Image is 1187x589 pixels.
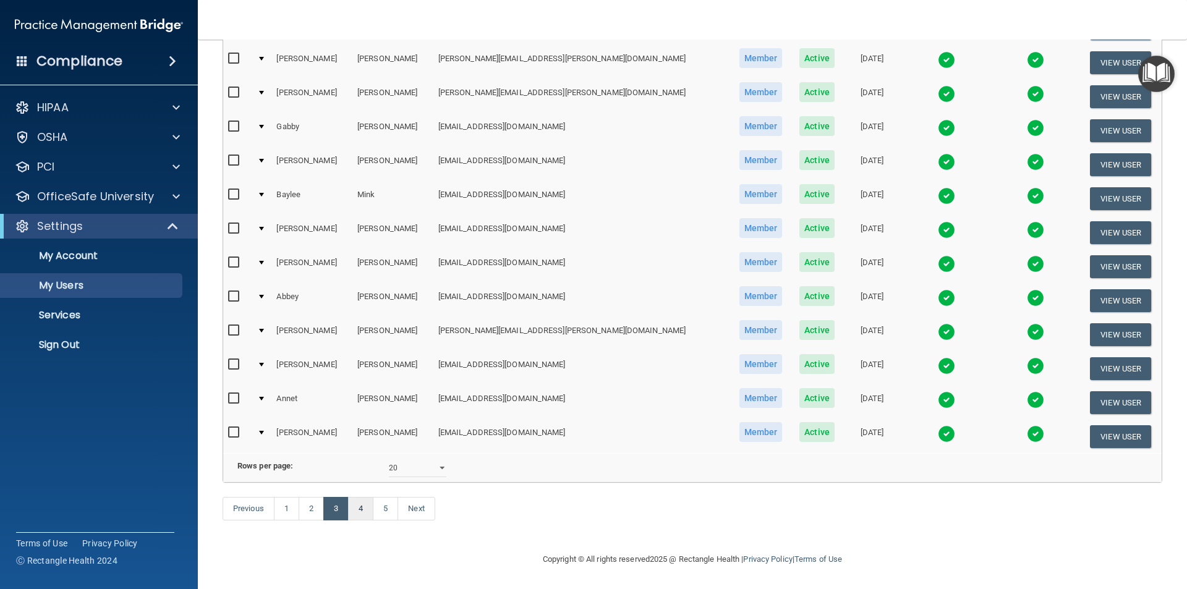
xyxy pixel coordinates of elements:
[8,250,177,262] p: My Account
[739,354,783,374] span: Member
[352,250,433,284] td: [PERSON_NAME]
[37,189,154,204] p: OfficeSafe University
[373,497,398,520] a: 5
[799,48,835,68] span: Active
[938,187,955,205] img: tick.e7d51cea.svg
[799,82,835,102] span: Active
[1090,323,1151,346] button: View User
[1138,56,1175,92] button: Open Resource Center
[938,255,955,273] img: tick.e7d51cea.svg
[938,85,955,103] img: tick.e7d51cea.svg
[271,352,352,386] td: [PERSON_NAME]
[37,100,69,115] p: HIPAA
[352,114,433,148] td: [PERSON_NAME]
[16,554,117,567] span: Ⓒ Rectangle Health 2024
[352,352,433,386] td: [PERSON_NAME]
[938,289,955,307] img: tick.e7d51cea.svg
[433,386,730,420] td: [EMAIL_ADDRESS][DOMAIN_NAME]
[274,497,299,520] a: 1
[271,420,352,453] td: [PERSON_NAME]
[739,116,783,136] span: Member
[82,537,138,549] a: Privacy Policy
[271,46,352,80] td: [PERSON_NAME]
[843,114,901,148] td: [DATE]
[843,250,901,284] td: [DATE]
[938,323,955,341] img: tick.e7d51cea.svg
[15,219,179,234] a: Settings
[433,420,730,453] td: [EMAIL_ADDRESS][DOMAIN_NAME]
[843,216,901,250] td: [DATE]
[938,51,955,69] img: tick.e7d51cea.svg
[433,80,730,114] td: [PERSON_NAME][EMAIL_ADDRESS][PERSON_NAME][DOMAIN_NAME]
[348,497,373,520] a: 4
[799,150,835,170] span: Active
[1027,221,1044,239] img: tick.e7d51cea.svg
[37,130,68,145] p: OSHA
[1090,255,1151,278] button: View User
[739,422,783,442] span: Member
[739,184,783,204] span: Member
[15,100,180,115] a: HIPAA
[433,182,730,216] td: [EMAIL_ADDRESS][DOMAIN_NAME]
[271,182,352,216] td: Baylee
[1027,255,1044,273] img: tick.e7d51cea.svg
[433,148,730,182] td: [EMAIL_ADDRESS][DOMAIN_NAME]
[433,46,730,80] td: [PERSON_NAME][EMAIL_ADDRESS][PERSON_NAME][DOMAIN_NAME]
[843,148,901,182] td: [DATE]
[739,82,783,102] span: Member
[794,554,842,564] a: Terms of Use
[352,46,433,80] td: [PERSON_NAME]
[938,119,955,137] img: tick.e7d51cea.svg
[8,309,177,321] p: Services
[352,420,433,453] td: [PERSON_NAME]
[433,250,730,284] td: [EMAIL_ADDRESS][DOMAIN_NAME]
[8,339,177,351] p: Sign Out
[299,497,324,520] a: 2
[799,116,835,136] span: Active
[15,159,180,174] a: PCI
[799,320,835,340] span: Active
[938,153,955,171] img: tick.e7d51cea.svg
[1027,425,1044,443] img: tick.e7d51cea.svg
[352,284,433,318] td: [PERSON_NAME]
[799,252,835,272] span: Active
[271,216,352,250] td: [PERSON_NAME]
[271,318,352,352] td: [PERSON_NAME]
[1090,289,1151,312] button: View User
[15,130,180,145] a: OSHA
[743,554,792,564] a: Privacy Policy
[1027,187,1044,205] img: tick.e7d51cea.svg
[1027,357,1044,375] img: tick.e7d51cea.svg
[352,318,433,352] td: [PERSON_NAME]
[843,284,901,318] td: [DATE]
[271,386,352,420] td: Annet
[843,80,901,114] td: [DATE]
[223,497,274,520] a: Previous
[271,114,352,148] td: Gabby
[1090,85,1151,108] button: View User
[237,461,293,470] b: Rows per page:
[938,425,955,443] img: tick.e7d51cea.svg
[16,537,67,549] a: Terms of Use
[1027,85,1044,103] img: tick.e7d51cea.svg
[739,218,783,238] span: Member
[799,218,835,238] span: Active
[433,284,730,318] td: [EMAIL_ADDRESS][DOMAIN_NAME]
[843,352,901,386] td: [DATE]
[8,279,177,292] p: My Users
[1090,391,1151,414] button: View User
[398,497,435,520] a: Next
[433,114,730,148] td: [EMAIL_ADDRESS][DOMAIN_NAME]
[739,388,783,408] span: Member
[352,80,433,114] td: [PERSON_NAME]
[799,286,835,306] span: Active
[1090,221,1151,244] button: View User
[799,354,835,374] span: Active
[843,420,901,453] td: [DATE]
[1090,51,1151,74] button: View User
[843,46,901,80] td: [DATE]
[433,216,730,250] td: [EMAIL_ADDRESS][DOMAIN_NAME]
[739,320,783,340] span: Member
[938,391,955,409] img: tick.e7d51cea.svg
[352,148,433,182] td: [PERSON_NAME]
